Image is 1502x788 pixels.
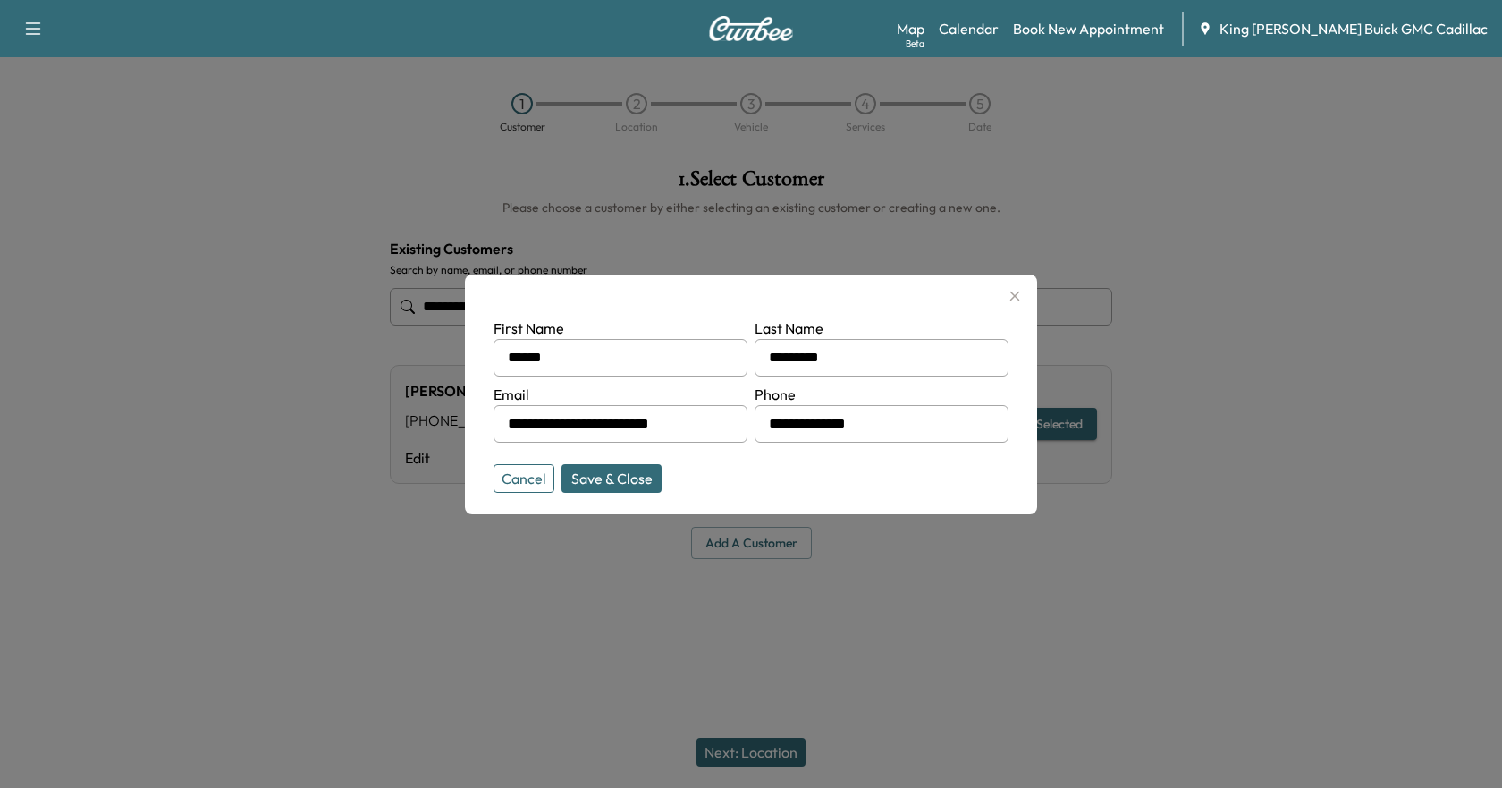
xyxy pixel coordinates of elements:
[906,37,924,50] div: Beta
[494,386,529,403] label: Email
[897,18,924,39] a: MapBeta
[939,18,999,39] a: Calendar
[494,464,554,493] button: Cancel
[755,319,823,337] label: Last Name
[494,319,564,337] label: First Name
[1219,18,1488,39] span: King [PERSON_NAME] Buick GMC Cadillac
[708,16,794,41] img: Curbee Logo
[1013,18,1164,39] a: Book New Appointment
[755,386,796,403] label: Phone
[561,464,662,493] button: Save & Close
